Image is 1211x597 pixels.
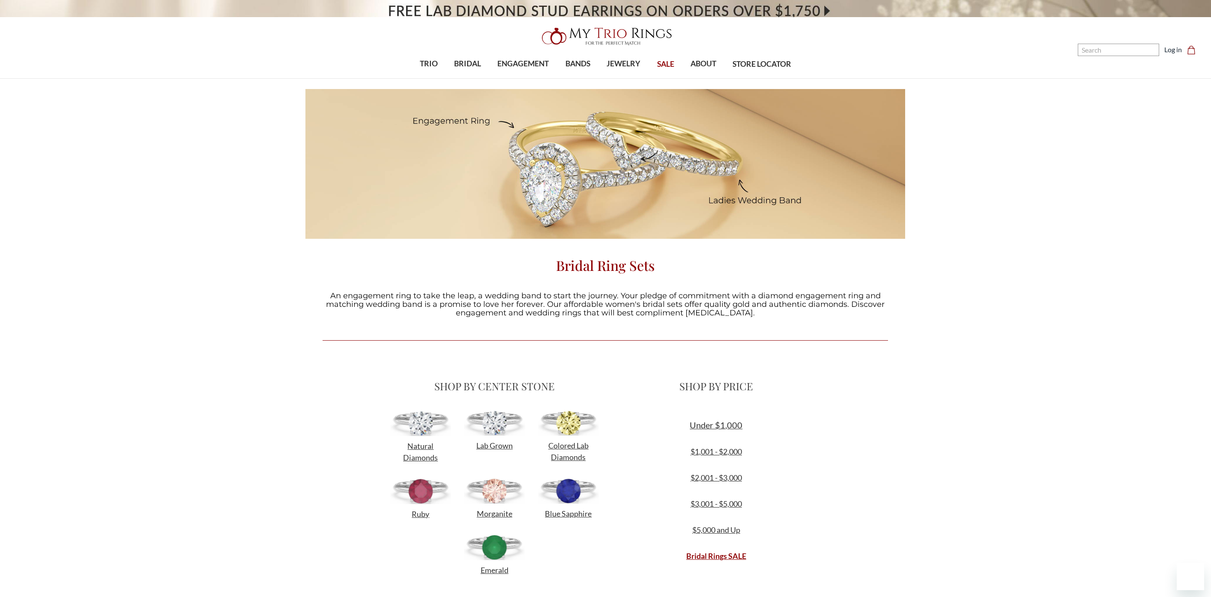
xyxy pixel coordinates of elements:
span: ENGAGEMENT [497,58,549,69]
img: My Trio Rings [537,23,674,50]
a: Bridal Rings SALE [686,551,746,561]
span: STORE LOCATOR [733,59,791,70]
h1: Bridal Ring Sets [134,256,1076,274]
a: $5,000 and Up [692,525,740,535]
a: Colored Lab Diamonds [548,442,589,461]
a: ABOUT [682,50,724,78]
span: An engagement ring to take the leap, a wedding band to start the journey. Your pledge of commitme... [326,291,885,318]
h2: SHOP BY PRICE [612,379,821,393]
a: Morganite [477,510,512,518]
svg: cart.cart_preview [1187,46,1196,54]
button: submenu toggle [574,78,582,79]
span: Emerald [481,565,508,575]
span: Under $1,000 [690,420,742,430]
span: Colored Lab Diamonds [548,441,589,462]
a: JEWELRY [598,50,649,78]
iframe: Button to launch messaging window [1177,563,1204,590]
a: $3,001 - $5,000 [691,499,742,508]
a: My Trio Rings [351,23,860,50]
a: Under $1,000 [690,422,742,430]
a: Emerald [481,566,508,574]
a: Ruby [412,510,429,518]
button: submenu toggle [463,78,472,79]
a: Natural Diamonds [403,442,438,462]
span: Lab Grown [476,441,513,450]
a: Log in [1164,45,1182,55]
button: submenu toggle [425,78,433,79]
input: Search [1078,44,1159,56]
a: Cart with 0 items [1187,45,1201,55]
a: TRIO [412,50,446,78]
span: Ruby [412,509,429,519]
button: submenu toggle [699,78,708,79]
a: BANDS [557,50,598,78]
a: BRIDAL [446,50,489,78]
a: $2,001 - $3,000 [691,473,742,482]
a: $1,001 - $2,000 [691,447,742,456]
a: ENGAGEMENT [489,50,557,78]
span: Natural Diamonds [403,441,438,462]
span: TRIO [420,58,438,69]
span: BRIDAL [454,58,481,69]
span: SALE [657,59,674,70]
a: Lab Grown [476,442,513,450]
span: JEWELRY [607,58,640,69]
button: submenu toggle [519,78,527,79]
span: BANDS [565,58,590,69]
span: Blue Sapphire [545,509,592,518]
button: submenu toggle [619,78,628,79]
a: SALE [649,50,682,78]
span: ABOUT [691,58,716,69]
h2: SHOP BY CENTER STONE [390,379,599,393]
span: Morganite [477,509,512,518]
a: Blue Sapphire [545,510,592,518]
a: STORE LOCATOR [724,50,799,78]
